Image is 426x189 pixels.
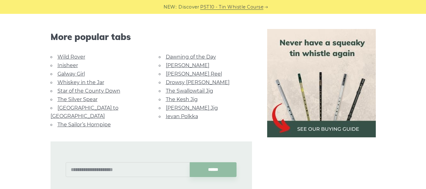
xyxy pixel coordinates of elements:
[51,31,252,42] span: More popular tabs
[166,71,222,77] a: [PERSON_NAME] Reel
[166,62,209,68] a: [PERSON_NAME]
[166,113,198,119] a: Ievan Polkka
[166,79,230,85] a: Drowsy [PERSON_NAME]
[57,71,85,77] a: Galway Girl
[57,79,104,85] a: Whiskey in the Jar
[57,54,85,60] a: Wild Rover
[178,3,199,11] span: Discover
[166,105,218,111] a: [PERSON_NAME] Jig
[166,96,198,102] a: The Kesh Jig
[166,88,213,94] a: The Swallowtail Jig
[200,3,263,11] a: PST10 - Tin Whistle Course
[57,62,78,68] a: Inisheer
[51,105,118,119] a: [GEOGRAPHIC_DATA] to [GEOGRAPHIC_DATA]
[164,3,177,11] span: NEW:
[166,54,216,60] a: Dawning of the Day
[267,29,376,137] img: tin whistle buying guide
[57,88,120,94] a: Star of the County Down
[57,122,111,128] a: The Sailor’s Hornpipe
[57,96,98,102] a: The Silver Spear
